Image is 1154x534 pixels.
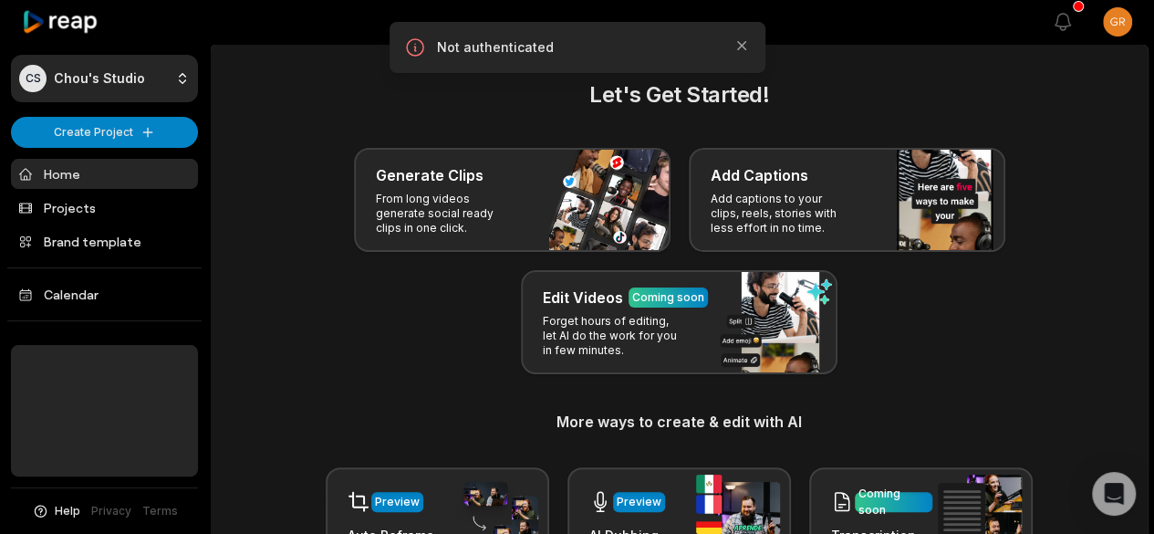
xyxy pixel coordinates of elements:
div: Preview [617,494,661,510]
div: Coming soon [858,486,929,518]
h3: Generate Clips [376,164,483,186]
a: Brand template [11,226,198,257]
span: Help [55,503,80,519]
h3: Add Captions [711,164,808,186]
p: Chou's Studio [54,70,145,87]
a: Projects [11,193,198,223]
div: Preview [375,494,420,510]
a: Terms [142,503,178,519]
p: Add captions to your clips, reels, stories with less effort in no time. [711,192,852,236]
h3: More ways to create & edit with AI [233,411,1126,433]
a: Home [11,159,198,189]
p: Forget hours of editing, let AI do the work for you in few minutes. [543,314,684,358]
a: Privacy [91,503,131,519]
button: Help [32,503,80,519]
div: CS [19,65,47,92]
button: Create Project [11,117,198,148]
a: Calendar [11,279,198,309]
p: Not authenticated [437,38,718,57]
div: Open Intercom Messenger [1092,472,1136,516]
h3: Edit Videos [543,287,623,309]
p: From long videos generate social ready clips in one click. [376,192,517,236]
h2: Let's Get Started! [233,79,1126,111]
div: Coming soon [632,289,704,306]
